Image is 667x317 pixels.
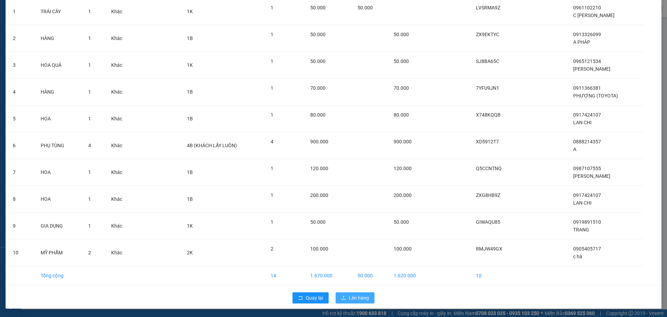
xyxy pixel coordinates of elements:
span: A PHÁP [573,39,590,45]
span: 50.000 [394,219,409,225]
td: Khác [106,239,136,266]
td: Khác [106,52,136,79]
td: 7 [7,159,35,186]
span: C [PERSON_NAME] [573,13,615,18]
span: 2 [88,250,91,255]
td: Khác [106,79,136,105]
span: 0911366381 [573,85,601,91]
td: Khác [106,132,136,159]
td: HOA [35,186,83,213]
span: [PERSON_NAME] [573,66,610,72]
span: 1 [271,112,273,118]
span: 0917424107 [573,112,601,118]
span: 50.000 [357,5,373,10]
td: 10 [470,266,522,285]
span: c hà [573,254,582,259]
span: 4B (KHÁCH LẤY LUÔN) [187,143,237,148]
span: 900.000 [310,139,328,144]
span: 0913326099 [573,32,601,37]
span: 1 [88,89,91,95]
td: 5 [7,105,35,132]
span: TRANG [573,227,589,232]
td: Tổng cộng [35,266,83,285]
span: 50.000 [394,32,409,37]
td: MỸ PHẨM [35,239,83,266]
td: Khác [106,159,136,186]
button: rollbackQuay lại [293,292,329,303]
span: 1 [88,9,91,14]
span: 100.000 [310,246,328,252]
span: 70.000 [310,85,326,91]
span: A [573,146,576,152]
td: GIA DỤNG [35,213,83,239]
span: 1B [187,89,193,95]
td: 2 [7,25,35,52]
span: 50.000 [310,32,326,37]
span: 1 [88,116,91,121]
td: Khác [106,105,136,132]
span: LAN CHI [573,200,592,206]
span: SJ8BA65C [476,58,499,64]
span: 1K [187,9,193,14]
span: XD5912T7 [476,139,499,144]
span: Q5CCNTNQ [476,166,502,171]
span: 0961102210 [573,5,601,10]
span: Lên hàng [349,294,369,302]
span: 100.000 [394,246,412,252]
td: PHỤ TÙNG [35,132,83,159]
span: 7YFU9JN1 [476,85,499,91]
td: Khác [106,25,136,52]
span: LVSRMA9Z [476,5,500,10]
span: 0917424107 [573,192,601,198]
span: 1B [187,116,193,121]
span: 50.000 [310,219,326,225]
span: 80.000 [310,112,326,118]
td: 1.670.000 [305,266,352,285]
span: 1 [88,62,91,68]
span: 70.000 [394,85,409,91]
span: 1B [187,169,193,175]
span: 1 [271,192,273,198]
span: 1 [271,219,273,225]
span: PHƯƠNG (TOYOTA) [573,93,618,98]
span: 0919891510 [573,219,601,225]
span: upload [341,295,346,301]
span: 1B [187,35,193,41]
button: uploadLên hàng [336,292,374,303]
td: 14 [265,266,305,285]
span: 1K [187,62,193,68]
span: LAN CHI [573,120,592,125]
span: 2K [187,250,193,255]
td: Khác [106,213,136,239]
span: 200.000 [310,192,328,198]
span: ZX9EKTYC [476,32,499,37]
span: 0905405717 [573,246,601,252]
span: 0987107555 [573,166,601,171]
td: HOA QUẢ [35,52,83,79]
td: 8 [7,186,35,213]
span: 0965121534 [573,58,601,64]
span: 120.000 [394,166,412,171]
span: ZXG8HB9Z [476,192,500,198]
span: 900.000 [394,139,412,144]
span: 1 [88,223,91,229]
span: rollback [298,295,303,301]
span: 1B [187,196,193,202]
span: 120.000 [310,166,328,171]
td: 50.000 [352,266,388,285]
span: 0888214357 [573,139,601,144]
span: Quay lại [306,294,323,302]
td: Khác [106,186,136,213]
span: 50.000 [310,58,326,64]
span: 1 [88,196,91,202]
span: 1 [88,169,91,175]
span: 1 [271,58,273,64]
td: 4 [7,79,35,105]
span: 50.000 [310,5,326,10]
span: 50.000 [394,58,409,64]
td: HOA [35,159,83,186]
td: 9 [7,213,35,239]
span: 4 [88,143,91,148]
span: 2 [271,246,273,252]
span: 1K [187,223,193,229]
